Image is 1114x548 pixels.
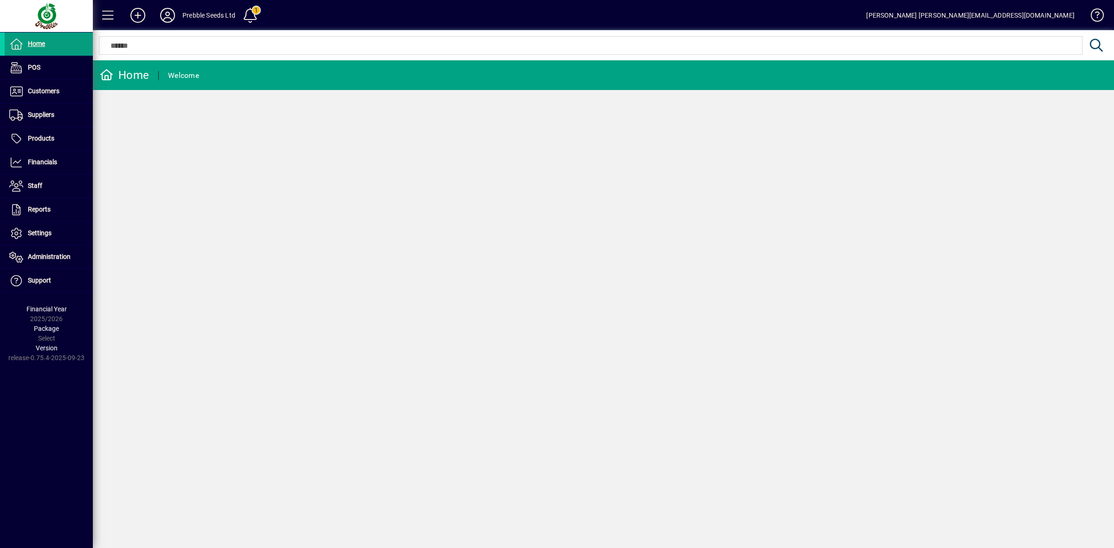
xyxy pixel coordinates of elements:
span: Staff [28,182,42,189]
span: Support [28,277,51,284]
a: Financials [5,151,93,174]
span: Settings [28,229,52,237]
a: Knowledge Base [1084,2,1102,32]
span: POS [28,64,40,71]
a: Support [5,269,93,292]
span: Reports [28,206,51,213]
span: Financials [28,158,57,166]
button: Profile [153,7,182,24]
a: Staff [5,174,93,198]
span: Administration [28,253,71,260]
a: Suppliers [5,103,93,127]
a: POS [5,56,93,79]
span: Suppliers [28,111,54,118]
div: Welcome [168,68,199,83]
span: Financial Year [26,305,67,313]
a: Customers [5,80,93,103]
div: [PERSON_NAME] [PERSON_NAME][EMAIL_ADDRESS][DOMAIN_NAME] [866,8,1075,23]
span: Package [34,325,59,332]
a: Settings [5,222,93,245]
button: Add [123,7,153,24]
span: Customers [28,87,59,95]
div: Prebble Seeds Ltd [182,8,235,23]
span: Version [36,344,58,352]
a: Reports [5,198,93,221]
a: Products [5,127,93,150]
span: Products [28,135,54,142]
a: Administration [5,245,93,269]
div: Home [100,68,149,83]
span: Home [28,40,45,47]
